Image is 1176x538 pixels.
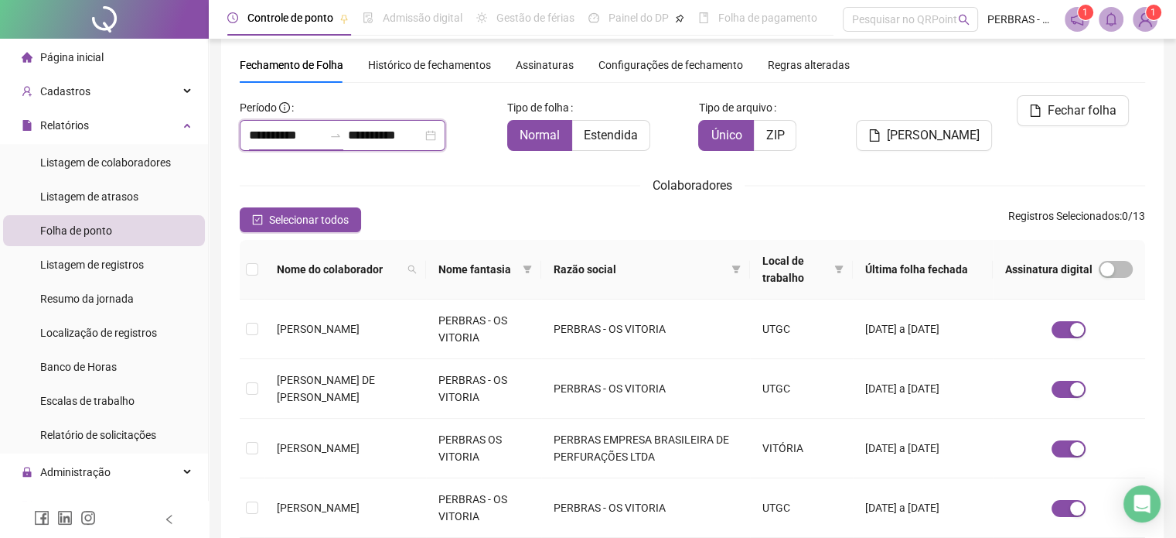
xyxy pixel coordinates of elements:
span: Razão social [554,261,725,278]
span: Banco de Horas [40,361,117,373]
span: Folha de pagamento [718,12,817,24]
span: Nome fantasia [438,261,516,278]
span: Fechar folha [1048,101,1116,120]
span: Escalas de trabalho [40,395,135,407]
span: file [868,129,881,142]
span: clock-circle [227,12,238,23]
span: filter [728,258,744,281]
span: Admissão digital [383,12,462,24]
span: Controle de ponto [247,12,333,24]
span: search [958,14,970,26]
span: info-circle [279,102,290,113]
span: Único [711,128,741,142]
span: Relatório de solicitações [40,429,156,441]
td: PERBRAS EMPRESA BRASILEIRA DE PERFURAÇÕES LTDA [541,419,750,478]
span: Tipo de folha [507,99,569,116]
span: Histórico de fechamentos [368,59,491,71]
span: Relatórios [40,119,89,132]
td: UTGC [750,478,853,538]
td: [DATE] a [DATE] [853,359,993,419]
span: search [407,265,417,274]
img: 59593 [1133,8,1157,31]
span: Listagem de registros [40,259,144,271]
td: [DATE] a [DATE] [853,300,993,359]
span: filter [523,265,532,274]
td: PERBRAS - OS VITORIA [426,478,541,538]
span: 1 [1082,7,1088,18]
td: VITÓRIA [750,419,853,478]
span: pushpin [339,14,349,23]
td: PERBRAS - OS VITORIA [541,478,750,538]
span: PERBRAS - VITÓRIA [987,11,1055,28]
span: Painel do DP [608,12,669,24]
span: instagram [80,510,96,526]
td: PERBRAS OS VITORIA [426,419,541,478]
td: PERBRAS - OS VITORIA [426,359,541,419]
span: filter [831,249,847,290]
span: dashboard [588,12,599,23]
span: user-add [22,86,32,97]
td: [DATE] a [DATE] [853,419,993,478]
div: Open Intercom Messenger [1123,485,1161,523]
span: Registros Selecionados [1008,210,1120,222]
span: Regras alteradas [768,60,850,70]
span: file [22,120,32,131]
span: to [329,129,342,142]
span: Exportações [40,500,101,512]
span: Colaboradores [653,178,732,193]
span: left [164,514,175,525]
span: search [404,258,420,281]
span: Tipo de arquivo [698,99,772,116]
span: Página inicial [40,51,104,63]
span: Folha de ponto [40,224,112,237]
span: Normal [520,128,560,142]
sup: Atualize o seu contato no menu Meus Dados [1146,5,1161,20]
span: Assinatura digital [1005,261,1092,278]
span: [PERSON_NAME] [277,502,360,514]
span: file [1029,105,1041,117]
span: lock [22,467,32,478]
span: Localização de registros [40,327,157,339]
span: filter [834,265,844,274]
span: notification [1070,12,1084,26]
span: Cadastros [40,85,90,98]
span: Administração [40,466,111,478]
button: [PERSON_NAME] [856,120,992,151]
span: linkedin [57,510,73,526]
span: Período [240,101,277,114]
span: filter [731,265,741,274]
span: [PERSON_NAME] [887,126,980,145]
span: bell [1104,12,1118,26]
span: Estendida [584,128,638,142]
td: [DATE] a [DATE] [853,478,993,538]
th: Última folha fechada [853,240,993,300]
span: Resumo da jornada [40,293,134,305]
span: Fechamento de Folha [240,59,343,71]
span: [PERSON_NAME] DE [PERSON_NAME] [277,374,375,403]
span: [PERSON_NAME] [277,442,360,454]
span: book [698,12,709,23]
span: Listagem de colaboradores [40,156,171,169]
span: sun [476,12,487,23]
sup: 1 [1078,5,1093,20]
td: PERBRAS - OS VITORIA [541,300,750,359]
span: Nome do colaborador [277,261,401,278]
span: Configurações de fechamento [598,60,743,70]
span: 1 [1150,7,1156,18]
span: pushpin [675,14,684,23]
td: UTGC [750,300,853,359]
span: Local de trabalho [762,252,828,286]
span: Gestão de férias [496,12,574,24]
span: Assinaturas [516,60,574,70]
span: file-done [363,12,373,23]
button: Selecionar todos [240,207,361,232]
span: filter [520,258,535,281]
span: Selecionar todos [269,211,349,228]
td: PERBRAS - OS VITORIA [426,300,541,359]
span: facebook [34,510,49,526]
span: [PERSON_NAME] [277,323,360,335]
span: Listagem de atrasos [40,190,138,203]
span: ZIP [765,128,784,142]
span: swap-right [329,129,342,142]
span: check-square [252,214,263,225]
